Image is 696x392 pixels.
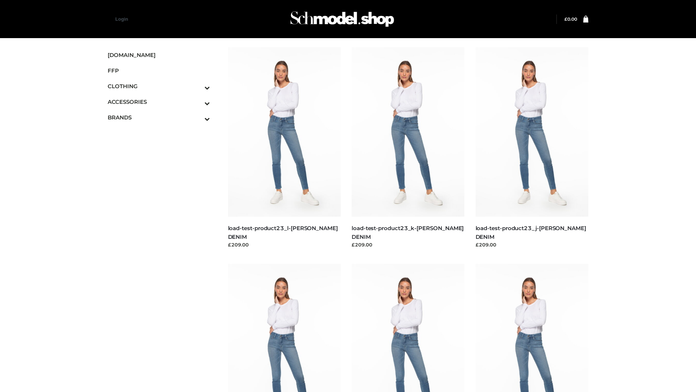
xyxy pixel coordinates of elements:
a: BRANDSToggle Submenu [108,110,210,125]
span: FFP [108,66,210,75]
a: £0.00 [564,16,577,22]
a: FFP [108,63,210,78]
span: BRANDS [108,113,210,122]
a: Login [115,16,128,22]
div: £209.00 [476,241,589,248]
div: £209.00 [352,241,465,248]
span: ACCESSORIES [108,98,210,106]
span: [DOMAIN_NAME] [108,51,210,59]
span: CLOTHING [108,82,210,90]
a: load-test-product23_j-[PERSON_NAME] DENIM [476,225,586,240]
img: Schmodel Admin 964 [288,5,397,33]
a: CLOTHINGToggle Submenu [108,78,210,94]
button: Toggle Submenu [185,110,210,125]
a: ACCESSORIESToggle Submenu [108,94,210,110]
bdi: 0.00 [564,16,577,22]
a: load-test-product23_k-[PERSON_NAME] DENIM [352,225,464,240]
button: Toggle Submenu [185,94,210,110]
a: load-test-product23_l-[PERSON_NAME] DENIM [228,225,338,240]
div: £209.00 [228,241,341,248]
span: £ [564,16,567,22]
button: Toggle Submenu [185,78,210,94]
a: [DOMAIN_NAME] [108,47,210,63]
